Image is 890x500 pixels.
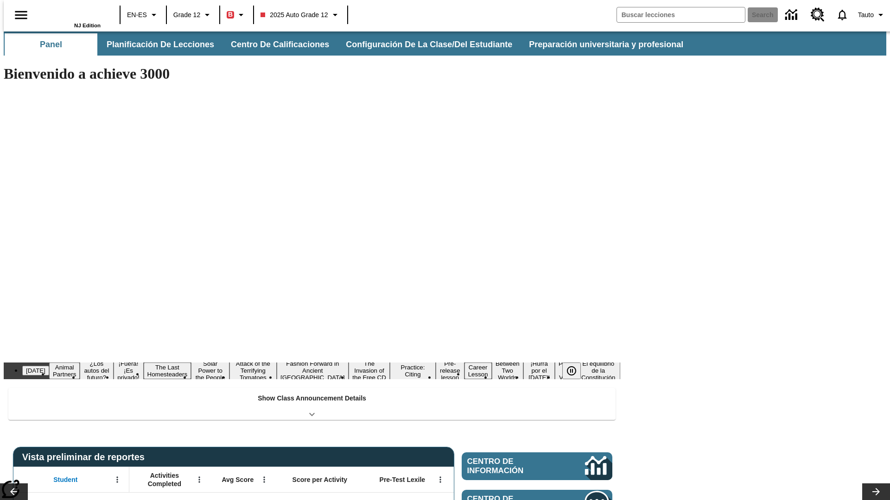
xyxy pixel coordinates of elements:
button: Slide 4 ¡Fuera! ¡Es privado! [114,359,144,382]
a: Notificaciones [830,3,854,27]
button: Slide 2 Animal Partners [49,362,80,379]
div: Portada [40,3,101,28]
button: Grado: Grade 12, Elige un grado [170,6,216,23]
button: Class: 2025 Auto Grade 12, Selecciona una clase [257,6,344,23]
a: Centro de recursos, Se abrirá en una pestaña nueva. [805,2,830,27]
button: Slide 12 Career Lesson [464,362,492,379]
span: NJ Edition [74,23,101,28]
button: Slide 13 Between Two Worlds [492,359,523,382]
input: search field [617,7,745,22]
button: Language: EN-ES, Selecciona un idioma [123,6,163,23]
button: Panel [5,33,97,56]
button: Perfil/Configuración [854,6,890,23]
button: Abrir menú [110,473,124,487]
span: 2025 Auto Grade 12 [261,10,328,20]
button: Slide 14 ¡Hurra por el Día de la Constitución! [523,359,555,382]
button: Slide 10 Mixed Practice: Citing Evidence [390,356,436,386]
h1: Bienvenido a achieve 3000 [4,65,620,82]
button: Slide 16 El equilibrio de la Constitución [576,359,620,382]
div: Pausar [562,362,590,379]
button: Planificación de lecciones [99,33,222,56]
span: Avg Score [222,475,254,484]
span: Tauto [858,10,874,20]
button: Centro de calificaciones [223,33,337,56]
button: Pausar [562,362,581,379]
button: Preparación universitaria y profesional [521,33,691,56]
button: Slide 11 Pre-release lesson [436,359,464,382]
span: Vista preliminar de reportes [22,452,149,462]
button: Carrusel de lecciones, seguir [862,483,890,500]
button: Slide 9 The Invasion of the Free CD [349,359,390,382]
a: Centro de información [462,452,612,480]
button: Boost El color de la clase es rojo. Cambiar el color de la clase. [223,6,250,23]
div: Show Class Announcement Details [8,388,616,420]
button: Slide 7 Attack of the Terrifying Tomatoes [229,359,276,382]
button: Slide 15 Point of View [555,359,576,382]
div: Subbarra de navegación [4,31,886,56]
a: Portada [40,4,101,23]
button: Slide 1 Día del Trabajo [22,366,49,375]
div: Subbarra de navegación [4,33,692,56]
span: Activities Completed [134,471,195,488]
button: Slide 3 ¿Los autos del futuro? [80,359,113,382]
button: Abrir el menú lateral [7,1,35,29]
span: Pre-Test Lexile [380,475,426,484]
span: EN-ES [127,10,147,20]
span: B [228,9,233,20]
span: Centro de información [467,457,554,475]
button: Configuración de la clase/del estudiante [338,33,520,56]
span: Score per Activity [292,475,348,484]
button: Abrir menú [192,473,206,487]
button: Abrir menú [433,473,447,487]
span: Student [53,475,77,484]
p: Show Class Announcement Details [258,394,366,403]
span: Grade 12 [173,10,200,20]
button: Abrir menú [257,473,271,487]
button: Slide 8 Fashion Forward in Ancient Rome [277,359,349,382]
button: Slide 5 The Last Homesteaders [144,362,191,379]
button: Slide 6 Solar Power to the People [191,359,229,382]
a: Centro de información [780,2,805,28]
